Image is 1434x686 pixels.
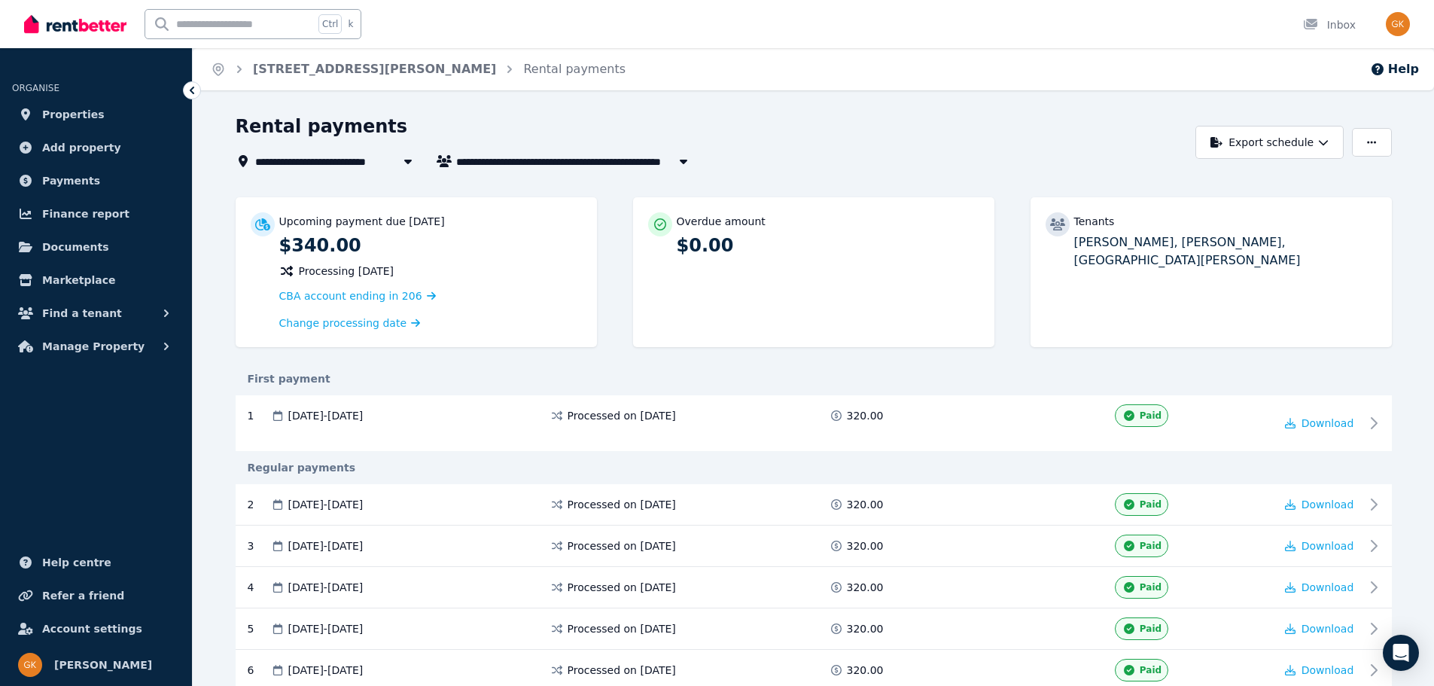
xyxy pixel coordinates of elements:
[1285,621,1354,636] button: Download
[1285,497,1354,512] button: Download
[42,553,111,572] span: Help centre
[847,538,884,553] span: 320.00
[24,13,126,35] img: RentBetter
[1303,17,1356,32] div: Inbox
[42,304,122,322] span: Find a tenant
[279,290,422,302] span: CBA account ending in 206
[1302,623,1354,635] span: Download
[193,48,644,90] nav: Breadcrumb
[348,18,353,30] span: k
[568,408,676,423] span: Processed on [DATE]
[248,576,270,599] div: 4
[1285,663,1354,678] button: Download
[12,83,59,93] span: ORGANISE
[1302,417,1354,429] span: Download
[677,233,979,258] p: $0.00
[42,105,105,123] span: Properties
[279,316,421,331] a: Change processing date
[523,62,626,76] a: Rental payments
[1302,581,1354,593] span: Download
[568,621,676,636] span: Processed on [DATE]
[1285,580,1354,595] button: Download
[1140,581,1162,593] span: Paid
[12,298,180,328] button: Find a tenant
[42,139,121,157] span: Add property
[1285,538,1354,553] button: Download
[1140,498,1162,511] span: Paid
[54,656,152,674] span: [PERSON_NAME]
[12,614,180,644] a: Account settings
[568,497,676,512] span: Processed on [DATE]
[12,265,180,295] a: Marketplace
[42,172,100,190] span: Payments
[42,205,129,223] span: Finance report
[1370,60,1419,78] button: Help
[1302,540,1354,552] span: Download
[279,316,407,331] span: Change processing date
[847,580,884,595] span: 320.00
[677,214,766,229] p: Overdue amount
[12,99,180,130] a: Properties
[847,663,884,678] span: 320.00
[1074,214,1115,229] p: Tenants
[1285,416,1354,431] button: Download
[288,663,364,678] span: [DATE] - [DATE]
[1140,623,1162,635] span: Paid
[12,581,180,611] a: Refer a friend
[42,238,109,256] span: Documents
[1140,540,1162,552] span: Paid
[1074,233,1377,270] p: [PERSON_NAME], [PERSON_NAME], [GEOGRAPHIC_DATA][PERSON_NAME]
[236,460,1392,475] div: Regular payments
[288,580,364,595] span: [DATE] - [DATE]
[18,653,42,677] img: Glenn Kenneally
[12,166,180,196] a: Payments
[847,408,884,423] span: 320.00
[12,331,180,361] button: Manage Property
[1140,664,1162,676] span: Paid
[248,493,270,516] div: 2
[236,371,1392,386] div: First payment
[1140,410,1162,422] span: Paid
[568,538,676,553] span: Processed on [DATE]
[1195,126,1344,159] button: Export schedule
[847,621,884,636] span: 320.00
[236,114,408,139] h1: Rental payments
[288,538,364,553] span: [DATE] - [DATE]
[568,663,676,678] span: Processed on [DATE]
[42,271,115,289] span: Marketplace
[1386,12,1410,36] img: Glenn Kenneally
[12,547,180,578] a: Help centre
[12,232,180,262] a: Documents
[568,580,676,595] span: Processed on [DATE]
[12,199,180,229] a: Finance report
[288,621,364,636] span: [DATE] - [DATE]
[1302,664,1354,676] span: Download
[299,264,394,279] span: Processing [DATE]
[248,408,270,423] div: 1
[12,133,180,163] a: Add property
[1383,635,1419,671] div: Open Intercom Messenger
[42,620,142,638] span: Account settings
[42,587,124,605] span: Refer a friend
[318,14,342,34] span: Ctrl
[253,62,496,76] a: [STREET_ADDRESS][PERSON_NAME]
[1302,498,1354,511] span: Download
[248,535,270,557] div: 3
[847,497,884,512] span: 320.00
[42,337,145,355] span: Manage Property
[248,617,270,640] div: 5
[288,497,364,512] span: [DATE] - [DATE]
[288,408,364,423] span: [DATE] - [DATE]
[279,214,445,229] p: Upcoming payment due [DATE]
[248,659,270,681] div: 6
[279,233,582,258] p: $340.00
